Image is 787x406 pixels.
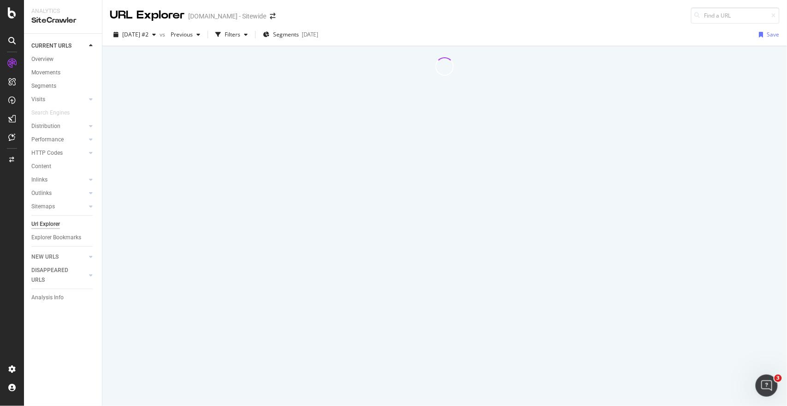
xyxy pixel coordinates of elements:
button: Segments[DATE] [259,27,322,42]
div: Movements [31,68,60,78]
div: Visits [31,95,45,104]
a: Analysis Info [31,293,95,303]
div: NEW URLS [31,252,59,262]
span: 3 [775,375,782,382]
iframe: Intercom live chat [756,375,778,397]
div: [DATE] [302,30,318,38]
a: Sitemaps [31,202,86,212]
button: [DATE] #2 [110,27,160,42]
span: 2025 Aug. 21st #2 [122,30,149,38]
span: Previous [167,30,193,38]
div: Analysis Info [31,293,64,303]
button: Filters [212,27,251,42]
div: Analytics [31,7,95,15]
button: Previous [167,27,204,42]
div: Content [31,162,51,171]
div: Segments [31,81,56,91]
a: CURRENT URLS [31,41,86,51]
a: Outlinks [31,188,86,198]
a: NEW URLS [31,252,86,262]
a: Movements [31,68,95,78]
div: Explorer Bookmarks [31,233,81,242]
div: SiteCrawler [31,15,95,26]
a: Content [31,162,95,171]
a: DISAPPEARED URLS [31,266,86,285]
div: Overview [31,55,54,64]
div: arrow-right-arrow-left [270,13,275,19]
input: Find a URL [691,7,780,24]
div: Url Explorer [31,219,60,229]
div: DISAPPEARED URLS [31,266,78,285]
div: Distribution [31,121,60,131]
a: Inlinks [31,175,86,185]
a: Explorer Bookmarks [31,233,95,242]
div: [DOMAIN_NAME] - Sitewide [188,12,266,21]
div: CURRENT URLS [31,41,72,51]
a: Visits [31,95,86,104]
div: Search Engines [31,108,70,118]
div: Outlinks [31,188,52,198]
div: Filters [225,30,240,38]
div: Sitemaps [31,202,55,212]
a: Overview [31,55,95,64]
a: Performance [31,135,86,145]
a: Url Explorer [31,219,95,229]
span: Segments [273,30,299,38]
div: URL Explorer [110,7,185,23]
div: Performance [31,135,64,145]
a: Segments [31,81,95,91]
span: vs [160,30,167,38]
button: Save [756,27,780,42]
a: HTTP Codes [31,148,86,158]
a: Distribution [31,121,86,131]
div: Inlinks [31,175,48,185]
a: Search Engines [31,108,79,118]
div: HTTP Codes [31,148,63,158]
div: Save [767,30,780,38]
